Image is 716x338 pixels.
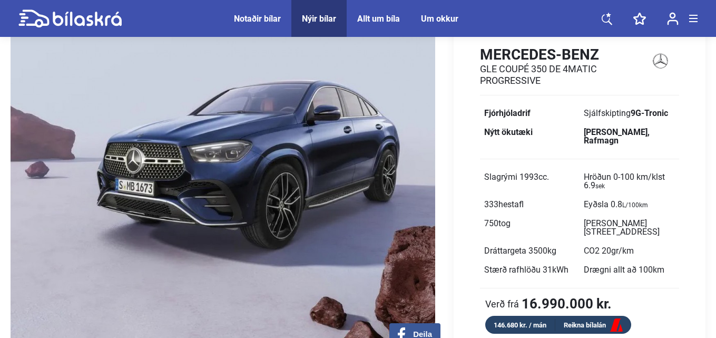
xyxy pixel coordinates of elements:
span: kg [547,246,556,256]
span: [PERSON_NAME][STREET_ADDRESS] [584,218,660,237]
a: Reikna bílalán [555,319,631,332]
span: cc. [538,172,549,182]
img: user-login.svg [667,12,679,25]
sub: sek [595,182,605,190]
span: Stærð rafhlöðu 31 [484,265,568,275]
div: 146.680 kr. / mán [485,319,555,331]
a: Notaðir bílar [234,14,281,24]
b: 16.990.000 kr. [522,297,612,311]
span: Hröðun 0-100 km/klst 6.9 [584,172,665,190]
b: Nýtt ökutæki [484,127,533,137]
span: Drægni allt að 100 [584,265,664,275]
b: Fjórhjóladrif [484,108,531,118]
span: Slagrými 1993 [484,172,549,182]
span: tog [498,218,511,228]
span: Dráttargeta 3500 [484,246,556,256]
span: 750 [484,218,511,228]
span: hestafl [498,199,524,209]
b: [PERSON_NAME], Rafmagn [584,127,650,146]
span: CO2 20 [584,246,634,256]
span: kWh [552,265,568,275]
h2: GLE Coupé 350 de 4MATIC Progressive [480,63,642,86]
a: Allt um bíla [357,14,400,24]
span: Verð frá [485,298,519,309]
b: 9G-Tronic [631,108,668,118]
span: 333 [484,199,524,209]
span: km [653,265,664,275]
sub: L/100km [622,201,648,209]
h1: Mercedes-Benz [480,46,642,63]
span: gr/km [611,246,634,256]
span: Eyðsla 0.8 [584,199,648,209]
a: Nýir bílar [302,14,336,24]
a: Um okkur [421,14,458,24]
span: Sjálfskipting [584,108,668,118]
